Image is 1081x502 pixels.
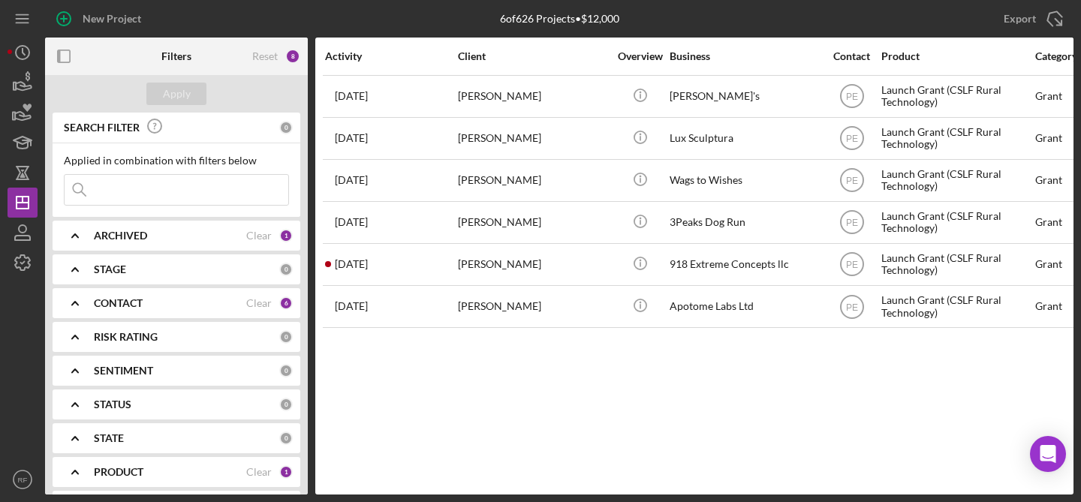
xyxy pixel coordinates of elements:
div: Launch Grant (CSLF Rural Technology) [881,77,1031,116]
text: PE [845,92,857,102]
div: 0 [279,398,293,411]
div: Launch Grant (CSLF Rural Technology) [881,245,1031,284]
div: Product [881,50,1031,62]
div: 3Peaks Dog Run [670,203,820,242]
text: PE [845,134,857,144]
div: Contact [824,50,880,62]
button: Export [989,4,1073,34]
div: Apotome Labs Ltd [670,287,820,326]
b: STATUS [94,398,131,410]
time: 2025-07-28 20:58 [335,132,368,144]
div: [PERSON_NAME] [458,161,608,200]
div: 6 of 626 Projects • $12,000 [500,13,619,25]
text: RF [18,476,28,484]
button: New Project [45,4,156,34]
div: Activity [325,50,456,62]
div: Wags to Wishes [670,161,820,200]
div: Business [670,50,820,62]
b: SEARCH FILTER [64,122,140,134]
b: ARCHIVED [94,230,147,242]
div: 1 [279,229,293,242]
div: Lux Sculptura [670,119,820,158]
button: Apply [146,83,206,105]
div: Launch Grant (CSLF Rural Technology) [881,161,1031,200]
div: [PERSON_NAME] [458,203,608,242]
div: 918 Extreme Concepts llc [670,245,820,284]
div: Reset [252,50,278,62]
div: 0 [279,121,293,134]
div: Applied in combination with filters below [64,155,289,167]
div: New Project [83,4,141,34]
b: RISK RATING [94,331,158,343]
div: 0 [279,263,293,276]
div: [PERSON_NAME] [458,287,608,326]
div: Launch Grant (CSLF Rural Technology) [881,119,1031,158]
time: 2025-07-23 18:05 [335,216,368,228]
b: PRODUCT [94,466,143,478]
div: 8 [285,49,300,64]
time: 2025-08-20 16:28 [335,258,368,270]
b: CONTACT [94,297,143,309]
time: 2025-07-27 15:51 [335,300,368,312]
text: PE [845,218,857,228]
div: Apply [163,83,191,105]
div: Export [1004,4,1036,34]
text: PE [845,260,857,270]
b: SENTIMENT [94,365,153,377]
div: Launch Grant (CSLF Rural Technology) [881,287,1031,326]
div: [PERSON_NAME] [458,119,608,158]
div: 0 [279,330,293,344]
time: 2025-07-22 16:37 [335,174,368,186]
div: Clear [246,230,272,242]
div: 6 [279,296,293,310]
div: [PERSON_NAME]'s [670,77,820,116]
text: PE [845,302,857,312]
b: STATE [94,432,124,444]
div: Launch Grant (CSLF Rural Technology) [881,203,1031,242]
div: 1 [279,465,293,479]
div: Open Intercom Messenger [1030,436,1066,472]
b: STAGE [94,263,126,275]
div: 0 [279,364,293,377]
div: Overview [612,50,668,62]
div: [PERSON_NAME] [458,77,608,116]
time: 2025-06-30 13:07 [335,90,368,102]
text: PE [845,176,857,186]
div: Clear [246,466,272,478]
div: Clear [246,297,272,309]
button: RF [8,464,38,494]
b: Filters [161,50,191,62]
div: [PERSON_NAME] [458,245,608,284]
div: 0 [279,431,293,445]
div: Client [458,50,608,62]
